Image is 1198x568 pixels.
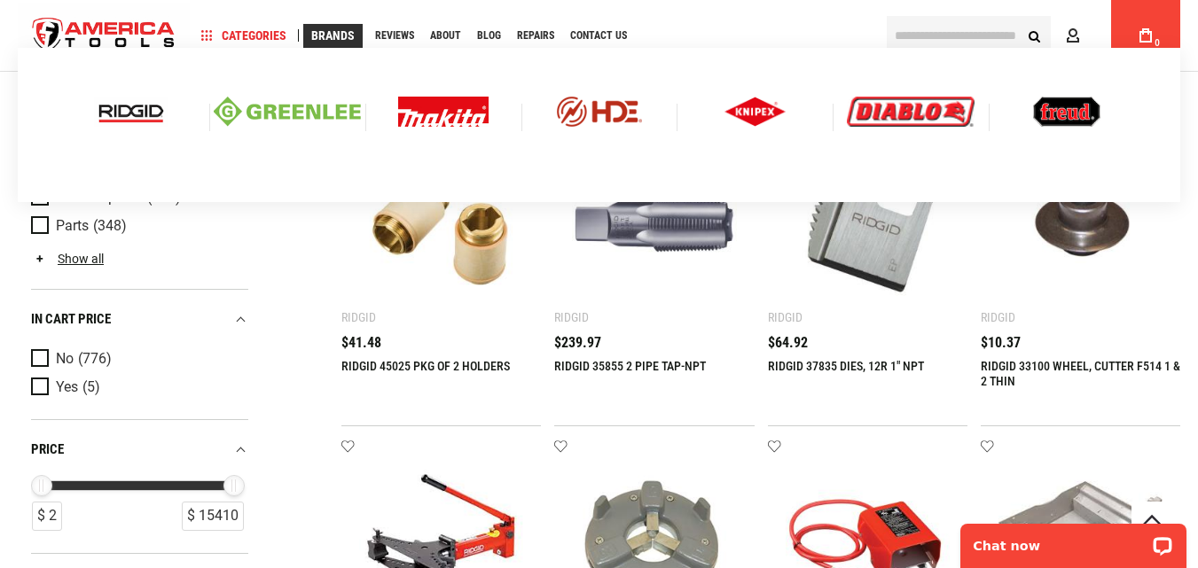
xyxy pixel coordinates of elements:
button: Search [1017,19,1051,52]
img: Freud logo [1033,97,1100,127]
img: Greenlee logo [214,97,361,127]
a: No (776) [31,349,244,369]
span: Reviews [375,30,414,41]
a: Brands [303,24,363,48]
span: Parts [56,218,89,234]
a: store logo [18,3,190,69]
img: RIDGID 33100 WHEEL, CUTTER F514 1 & 2 THIN [998,143,1163,307]
div: Ridgid [554,310,589,324]
div: Ridgid [768,310,803,324]
span: $10.37 [981,336,1021,350]
img: Makita Logo [398,97,489,127]
a: Reviews [367,24,422,48]
a: Repairs [509,24,562,48]
span: (776) [78,352,112,367]
a: RIDGID 37835 DIES, 12R 1" NPT [768,359,924,373]
img: RIDGID 35855 2 PIPE TAP-NPT [572,143,736,307]
span: 0 [1155,38,1160,48]
div: $ 15410 [182,502,244,531]
span: Repairs [517,30,554,41]
div: $ 2 [32,502,62,531]
span: (5) [82,380,100,395]
a: RIDGID 35855 2 PIPE TAP-NPT [554,359,706,373]
div: Ridgid [981,310,1015,324]
img: RIDGID 45025 PKG OF 2 HOLDERS [359,143,523,307]
div: In cart price [31,307,248,331]
a: Show all [31,252,104,266]
span: $64.92 [768,336,808,350]
span: (456) [147,191,181,206]
div: Product Filters [31,71,248,554]
img: Diablo logo [847,97,975,127]
span: (348) [93,219,127,234]
a: Categories [193,24,294,48]
a: RIDGID 33100 WHEEL, CUTTER F514 1 & 2 THIN [981,359,1180,388]
img: Knipex logo [724,97,787,127]
img: RIDGID 37835 DIES, 12R 1 [786,143,950,307]
a: About [422,24,469,48]
iframe: LiveChat chat widget [949,512,1198,568]
a: Parts (348) [31,216,244,236]
a: Blog [469,24,509,48]
span: Brands [311,29,355,42]
a: Yes (5) [31,377,244,397]
img: Ridgid logo [94,97,168,127]
a: RIDGID 45025 PKG OF 2 HOLDERS [341,359,510,373]
span: Contact Us [570,30,627,41]
span: Categories [201,29,286,42]
span: No [56,351,74,367]
span: Yes [56,379,78,395]
img: HDE logo [526,97,673,127]
span: $41.48 [341,336,381,350]
div: price [31,438,248,462]
img: America Tools [18,3,190,69]
div: Ridgid [341,310,376,324]
span: $239.97 [554,336,601,350]
a: Contact Us [562,24,635,48]
span: About [430,30,461,41]
span: Blog [477,30,501,41]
